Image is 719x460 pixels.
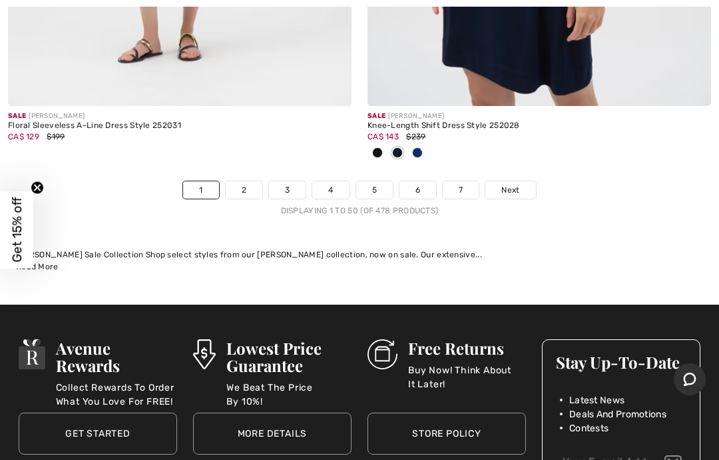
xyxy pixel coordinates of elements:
[356,181,393,199] a: 5
[399,181,436,199] a: 6
[485,181,535,199] a: Next
[569,421,608,435] span: Contests
[367,111,711,121] div: [PERSON_NAME]
[56,381,177,407] p: Collect Rewards To Order What You Love For FREE!
[193,413,352,455] a: More Details
[56,339,177,374] h3: Avenue Rewards
[312,181,349,199] a: 4
[9,197,25,263] span: Get 15% off
[367,143,387,165] div: Black
[8,112,26,120] span: Sale
[226,381,352,407] p: We Beat The Price By 10%!
[367,413,526,455] a: Store Policy
[367,132,399,141] span: CA$ 143
[674,363,706,397] iframe: Opens a widget where you can chat to one of our agents
[406,132,425,141] span: $239
[569,407,666,421] span: Deals And Promotions
[19,413,177,455] a: Get Started
[8,132,39,141] span: CA$ 129
[269,181,306,199] a: 3
[556,353,686,371] h3: Stay Up-To-Date
[387,143,407,165] div: Midnight Blue
[8,111,352,121] div: [PERSON_NAME]
[569,393,624,407] span: Latest News
[407,143,427,165] div: Royal Sapphire 163
[31,181,44,195] button: Close teaser
[408,363,526,390] p: Buy Now! Think About It Later!
[367,121,711,131] div: Knee-Length Shift Dress Style 252028
[183,181,218,199] a: 1
[8,121,352,131] div: Floral Sleeveless A-Line Dress Style 252031
[367,112,385,120] span: Sale
[193,339,216,369] img: Lowest Price Guarantee
[501,184,519,196] span: Next
[47,132,65,141] span: $199
[367,339,397,369] img: Free Returns
[226,339,352,374] h3: Lowest Price Guarantee
[408,339,526,357] h3: Free Returns
[226,181,262,199] a: 2
[443,181,479,199] a: 7
[19,339,45,369] img: Avenue Rewards
[16,262,59,271] span: Read More
[16,249,703,261] div: [PERSON_NAME] Sale Collection Shop select styles from our [PERSON_NAME] collection, now on sale. ...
